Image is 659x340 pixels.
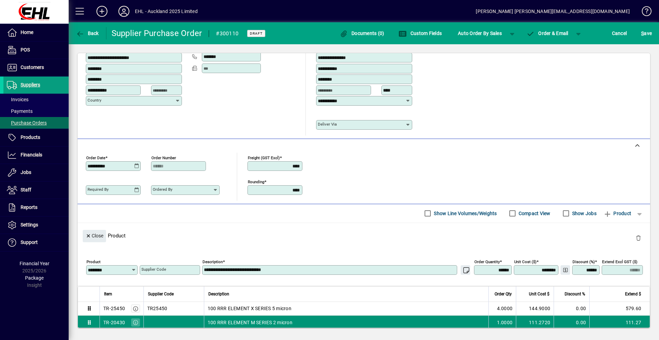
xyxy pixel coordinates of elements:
span: Cancel [612,28,627,39]
mat-label: Supplier Code [141,267,166,272]
span: Back [76,31,99,36]
mat-label: Extend excl GST ($) [602,259,637,264]
span: Order Qty [495,290,512,298]
button: Delete [630,230,647,246]
td: 0.00 [554,316,589,329]
app-page-header-button: Close [81,232,108,238]
span: Payments [7,108,33,114]
button: Profile [113,5,135,17]
button: Product [600,207,635,220]
mat-label: Order Quantity [474,259,500,264]
div: TR-20430 [103,319,125,326]
span: Jobs [21,169,31,175]
button: Custom Fields [397,27,443,39]
span: Products [21,134,40,140]
span: Reports [21,204,37,210]
td: 1.0000 [488,316,516,329]
app-page-header-button: Delete [630,235,647,241]
span: POS [21,47,30,52]
div: Product [78,223,650,248]
div: Supplier Purchase Order [112,28,202,39]
td: 4.0000 [488,302,516,316]
mat-label: Required by [88,187,108,192]
span: Support [21,239,38,245]
a: Reports [3,199,69,216]
button: Cancel [610,27,629,39]
a: Purchase Orders [3,117,69,129]
span: Invoices [7,97,28,102]
mat-label: Country [88,98,101,103]
span: Suppliers [21,82,40,87]
span: Financial Year [20,261,49,266]
mat-label: Unit Cost ($) [514,259,536,264]
span: 100 RRR ELEMENT X SERIES 5 micron [208,305,291,312]
mat-label: Order date [86,155,105,160]
a: Customers [3,59,69,76]
a: Jobs [3,164,69,181]
mat-label: Description [203,259,223,264]
button: Documents (0) [338,27,386,39]
span: Auto Order By Sales [458,28,502,39]
td: TR25450 [143,302,204,316]
label: Show Line Volumes/Weights [432,210,497,217]
div: TR-25450 [103,305,125,312]
button: Order & Email [523,27,572,39]
a: POS [3,42,69,59]
span: Staff [21,187,31,192]
span: Order & Email [527,31,568,36]
a: Settings [3,216,69,234]
span: S [641,31,644,36]
td: 144.9000 [516,302,554,316]
span: Financials [21,152,42,157]
a: Home [3,24,69,41]
button: Close [83,230,106,242]
mat-label: Order number [151,155,176,160]
a: Invoices [3,94,69,105]
a: Support [3,234,69,251]
mat-label: Rounding [248,179,264,184]
span: Package [25,275,44,281]
app-page-header-button: Back [69,27,106,39]
span: Supplier Code [148,290,174,298]
a: Payments [3,105,69,117]
label: Compact View [517,210,551,217]
a: Financials [3,146,69,164]
button: Save [639,27,654,39]
mat-label: Freight (GST excl) [248,155,280,160]
div: #300110 [216,28,239,39]
span: Product [603,208,631,219]
td: 111.27 [589,316,650,329]
mat-label: Ordered by [153,187,172,192]
span: Item [104,290,112,298]
span: Settings [21,222,38,227]
span: 100 RRR ELEMENT M SERIES 2 micron [208,319,292,326]
td: 579.60 [589,302,650,316]
button: Auto Order By Sales [454,27,505,39]
label: Show Jobs [571,210,597,217]
td: 111.2720 [516,316,554,329]
span: Extend $ [625,290,641,298]
span: Unit Cost $ [529,290,550,298]
button: Back [74,27,101,39]
span: Close [85,230,103,242]
span: Home [21,30,33,35]
div: [PERSON_NAME] [PERSON_NAME][EMAIL_ADDRESS][DOMAIN_NAME] [476,6,630,17]
td: 0.00 [554,302,589,316]
a: Knowledge Base [637,1,650,24]
a: Products [3,129,69,146]
span: ave [641,28,652,39]
span: Custom Fields [398,31,442,36]
button: Add [91,5,113,17]
span: Documents (0) [340,31,384,36]
a: Staff [3,181,69,199]
span: Draft [250,31,263,36]
button: Change Price Levels [560,265,570,275]
mat-label: Product [86,259,101,264]
div: EHL - Auckland 2025 Limited [135,6,198,17]
span: Description [208,290,229,298]
mat-label: Deliver via [318,122,337,127]
span: Discount % [565,290,585,298]
span: Customers [21,65,44,70]
span: Purchase Orders [7,120,47,126]
mat-label: Discount (%) [573,259,595,264]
